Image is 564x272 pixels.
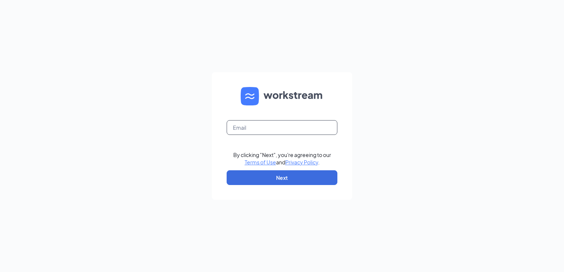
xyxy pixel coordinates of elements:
a: Terms of Use [245,159,276,165]
img: WS logo and Workstream text [241,87,323,105]
a: Privacy Policy [285,159,318,165]
div: By clicking "Next", you're agreeing to our and . [233,151,331,166]
button: Next [227,170,337,185]
input: Email [227,120,337,135]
